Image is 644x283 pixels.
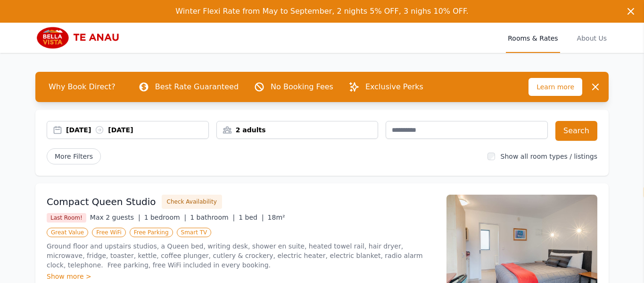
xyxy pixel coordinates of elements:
span: Free Parking [130,228,173,237]
span: 1 bed | [239,214,264,221]
img: Bella Vista Te Anau [35,26,126,49]
div: 2 adults [217,125,378,135]
a: Rooms & Rates [506,23,560,53]
span: 18m² [268,214,285,221]
span: Winter Flexi Rate from May to September, 2 nights 5% OFF, 3 nighs 10% OFF. [175,7,468,16]
p: Ground floor and upstairs studios, a Queen bed, writing desk, shower en suite, heated towel rail,... [47,241,435,270]
span: Free WiFi [92,228,126,237]
button: Check Availability [162,195,222,209]
div: [DATE] [DATE] [66,125,208,135]
span: Last Room! [47,213,86,223]
span: 1 bathroom | [190,214,235,221]
p: Best Rate Guaranteed [155,81,239,93]
span: Learn more [528,78,582,96]
span: Why Book Direct? [41,77,123,96]
a: About Us [575,23,609,53]
button: Search [555,121,597,141]
span: 1 bedroom | [144,214,187,221]
span: Smart TV [177,228,212,237]
span: More Filters [47,148,101,164]
span: Great Value [47,228,88,237]
label: Show all room types / listings [501,153,597,160]
div: Show more > [47,272,435,281]
p: Exclusive Perks [365,81,423,93]
p: No Booking Fees [271,81,333,93]
span: Max 2 guests | [90,214,140,221]
h3: Compact Queen Studio [47,195,156,208]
